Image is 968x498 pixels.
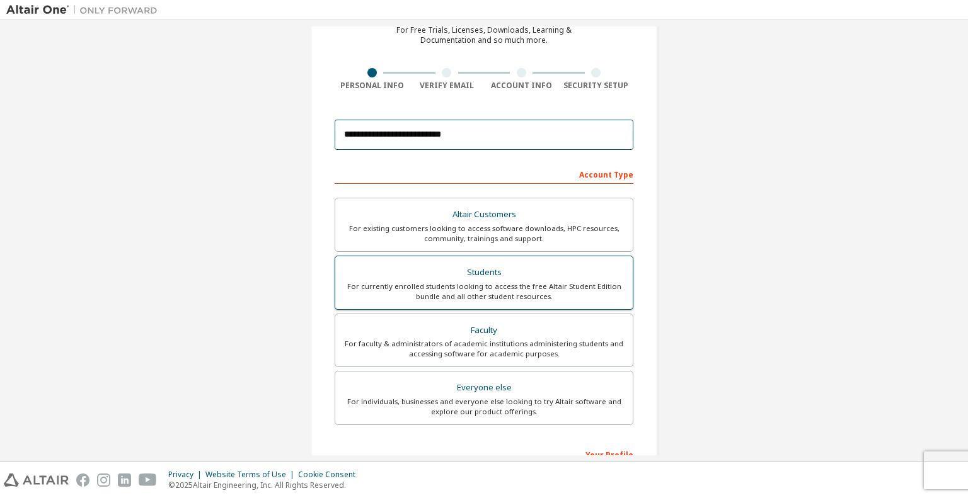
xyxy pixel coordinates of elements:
[410,81,485,91] div: Verify Email
[298,470,363,480] div: Cookie Consent
[335,444,633,464] div: Your Profile
[97,473,110,487] img: instagram.svg
[6,4,164,16] img: Altair One
[343,339,625,359] div: For faculty & administrators of academic institutions administering students and accessing softwa...
[396,25,572,45] div: For Free Trials, Licenses, Downloads, Learning & Documentation and so much more.
[139,473,157,487] img: youtube.svg
[118,473,131,487] img: linkedin.svg
[4,473,69,487] img: altair_logo.svg
[484,81,559,91] div: Account Info
[335,81,410,91] div: Personal Info
[168,470,205,480] div: Privacy
[76,473,89,487] img: facebook.svg
[343,397,625,417] div: For individuals, businesses and everyone else looking to try Altair software and explore our prod...
[168,480,363,490] p: © 2025 Altair Engineering, Inc. All Rights Reserved.
[343,322,625,339] div: Faculty
[343,224,625,244] div: For existing customers looking to access software downloads, HPC resources, community, trainings ...
[343,379,625,397] div: Everyone else
[335,164,633,184] div: Account Type
[559,81,634,91] div: Security Setup
[343,264,625,281] div: Students
[343,206,625,224] div: Altair Customers
[205,470,298,480] div: Website Terms of Use
[343,281,625,302] div: For currently enrolled students looking to access the free Altair Student Edition bundle and all ...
